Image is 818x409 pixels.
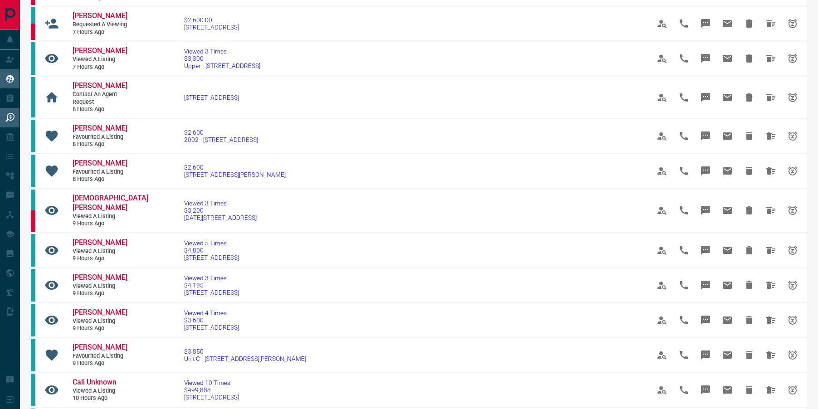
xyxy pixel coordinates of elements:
span: Snooze [782,309,803,331]
div: condos.ca [31,304,35,336]
span: $4,800 [184,247,239,254]
a: $3,850Unit C - [STREET_ADDRESS][PERSON_NAME] [184,348,306,362]
span: View Profile [651,48,673,69]
div: property.ca [31,210,35,231]
span: View Profile [651,160,673,182]
span: Snooze [782,48,803,69]
span: Hide [738,344,760,366]
span: Hide All from Cali Unknown [760,379,782,401]
span: Call [673,239,695,261]
span: [PERSON_NAME] [73,11,127,20]
span: Snooze [782,239,803,261]
span: Call [673,87,695,108]
div: condos.ca [31,190,35,210]
span: Hide [738,309,760,331]
span: Message [695,239,716,261]
span: Message [695,48,716,69]
a: [PERSON_NAME] [73,238,127,248]
span: Viewed a Listing [73,282,127,290]
span: [DATE][STREET_ADDRESS] [184,214,257,221]
span: $3,600 [184,316,239,324]
span: View Profile [651,274,673,296]
div: condos.ca [31,234,35,267]
span: Snooze [782,379,803,401]
span: $3,300 [184,55,260,62]
span: 9 hours ago [73,220,127,228]
span: $4,195 [184,282,239,289]
span: Hide [738,13,760,34]
span: [PERSON_NAME] [73,159,127,167]
a: [PERSON_NAME] [73,273,127,282]
span: 10 hours ago [73,394,127,402]
span: [PERSON_NAME] [73,124,127,132]
span: Viewed a Listing [73,317,127,325]
span: [STREET_ADDRESS] [184,289,239,296]
span: 7 hours ago [73,63,127,71]
span: Unit C - [STREET_ADDRESS][PERSON_NAME] [184,355,306,362]
span: $499,888 [184,386,239,394]
span: View Profile [651,309,673,331]
span: Contact an Agent Request [73,91,127,106]
span: Snooze [782,87,803,108]
span: Hide [738,48,760,69]
span: Viewed a Listing [73,56,127,63]
span: [PERSON_NAME] [73,343,127,351]
span: View Profile [651,344,673,366]
span: Viewed 4 Times [184,309,239,316]
span: Email [716,48,738,69]
span: [DEMOGRAPHIC_DATA][PERSON_NAME] [73,194,148,212]
span: Requested a Viewing [73,21,127,29]
span: [PERSON_NAME] [73,46,127,55]
span: [STREET_ADDRESS] [184,94,239,101]
span: Email [716,274,738,296]
span: Favourited a Listing [73,133,127,141]
span: Message [695,13,716,34]
div: condos.ca [31,42,35,75]
span: $2,600.00 [184,16,239,24]
span: 8 hours ago [73,175,127,183]
span: View Profile [651,125,673,147]
span: [STREET_ADDRESS] [184,254,239,261]
span: Call [673,344,695,366]
span: Hide [738,87,760,108]
span: [PERSON_NAME] [73,238,127,247]
span: View Profile [651,13,673,34]
div: condos.ca [31,120,35,152]
span: Call [673,309,695,331]
div: condos.ca [31,339,35,371]
span: Snooze [782,344,803,366]
a: Viewed 4 Times$3,600[STREET_ADDRESS] [184,309,239,331]
a: Viewed 3 Times$3,300Upper - [STREET_ADDRESS] [184,48,260,69]
span: Viewed 5 Times [184,239,239,247]
span: Cali Unknown [73,378,117,386]
div: condos.ca [31,155,35,187]
span: View Profile [651,379,673,401]
a: Viewed 5 Times$4,800[STREET_ADDRESS] [184,239,239,261]
span: $2,600 [184,164,286,171]
span: Email [716,239,738,261]
a: [PERSON_NAME] [73,308,127,317]
a: [PERSON_NAME] [73,46,127,56]
span: Viewed 3 Times [184,48,260,55]
span: Viewed 10 Times [184,379,239,386]
span: Hide All from Gail Smylie [760,160,782,182]
span: 9 hours ago [73,290,127,297]
span: Message [695,125,716,147]
span: Hide All from Gail Smylie [760,125,782,147]
div: condos.ca [31,7,35,24]
span: View Profile [651,87,673,108]
span: Call [673,48,695,69]
a: Cali Unknown [73,378,127,387]
a: [DEMOGRAPHIC_DATA][PERSON_NAME] [73,194,127,213]
div: condos.ca [31,77,35,117]
span: Hide All from Mattea Rivers [760,309,782,331]
span: Message [695,344,716,366]
span: Hide All from Omkar Sriram [760,13,782,34]
div: condos.ca [31,269,35,302]
span: Snooze [782,160,803,182]
span: Hide All from Mattea Rivers [760,239,782,261]
a: Viewed 3 Times$3,200[DATE][STREET_ADDRESS] [184,200,257,221]
span: Viewed a Listing [73,213,127,220]
span: Hide [738,160,760,182]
